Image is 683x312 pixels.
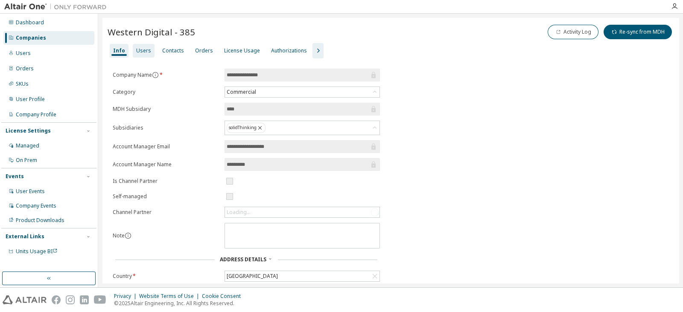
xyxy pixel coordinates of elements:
[16,217,64,224] div: Product Downloads
[113,72,219,78] label: Company Name
[225,87,379,97] div: Commercial
[16,96,45,103] div: User Profile
[16,65,34,72] div: Orders
[113,124,219,131] label: Subsidiaries
[16,50,31,57] div: Users
[16,111,56,118] div: Company Profile
[3,295,47,304] img: altair_logo.svg
[227,209,251,216] div: Loading...
[224,47,260,54] div: License Usage
[113,89,219,95] label: Category
[195,47,213,54] div: Orders
[202,293,246,300] div: Cookie Consent
[94,295,106,304] img: youtube.svg
[16,248,58,255] span: Units Usage BI
[125,232,131,239] button: information
[139,293,202,300] div: Website Terms of Use
[80,295,89,304] img: linkedin.svg
[113,178,219,185] label: Is Channel Partner
[225,87,257,97] div: Commercial
[220,256,266,263] span: Address Details
[52,295,61,304] img: facebook.svg
[6,173,24,180] div: Events
[16,142,39,149] div: Managed
[114,293,139,300] div: Privacy
[271,47,307,54] div: Authorizations
[113,232,125,239] label: Note
[16,35,46,41] div: Companies
[225,271,379,281] div: [GEOGRAPHIC_DATA]
[108,26,195,38] span: Western Digital - 385
[227,123,266,133] div: solidThinking
[6,127,51,134] div: License Settings
[548,25,598,39] button: Activity Log
[225,272,279,281] div: [GEOGRAPHIC_DATA]
[114,300,246,307] p: © 2025 Altair Engineering, Inc. All Rights Reserved.
[66,295,75,304] img: instagram.svg
[113,161,219,168] label: Account Manager Name
[225,207,379,217] div: Loading...
[113,193,219,200] label: Self-managed
[152,72,159,78] button: information
[113,143,219,150] label: Account Manager Email
[136,47,151,54] div: Users
[16,157,37,164] div: On Prem
[16,81,29,87] div: SKUs
[16,19,44,26] div: Dashboard
[6,233,44,240] div: External Links
[16,188,45,195] div: User Events
[113,47,125,54] div: Info
[113,273,219,280] label: Country
[113,209,219,216] label: Channel Partner
[225,121,379,135] div: solidThinking
[162,47,184,54] div: Contacts
[4,3,111,11] img: Altair One
[604,25,672,39] button: Re-sync from MDH
[113,106,219,113] label: MDH Subsidary
[16,202,56,209] div: Company Events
